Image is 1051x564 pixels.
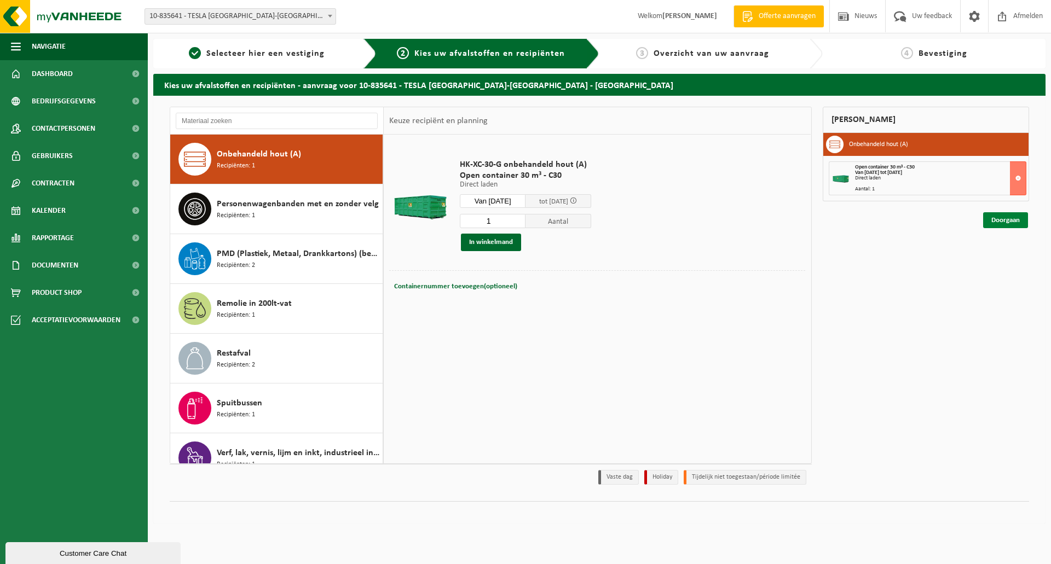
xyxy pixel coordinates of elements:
[539,198,568,205] span: tot [DATE]
[461,234,521,251] button: In winkelmand
[855,170,902,176] strong: Van [DATE] tot [DATE]
[217,397,262,410] span: Spuitbussen
[414,49,565,58] span: Kies uw afvalstoffen en recipiënten
[170,433,383,483] button: Verf, lak, vernis, lijm en inkt, industrieel in kleinverpakking Recipiënten: 1
[460,170,591,181] span: Open container 30 m³ - C30
[217,197,379,211] span: Personenwagenbanden met en zonder velg
[176,113,378,129] input: Materiaal zoeken
[32,197,66,224] span: Kalender
[32,142,73,170] span: Gebruikers
[393,279,518,294] button: Containernummer toevoegen(optioneel)
[217,446,380,460] span: Verf, lak, vernis, lijm en inkt, industrieel in kleinverpakking
[849,136,908,153] h3: Onbehandeld hout (A)
[394,283,517,290] span: Containernummer toevoegen(optioneel)
[855,164,915,170] span: Open container 30 m³ - C30
[32,88,96,115] span: Bedrijfsgegevens
[217,297,292,310] span: Remolie in 200lt-vat
[384,107,493,135] div: Keuze recipiënt en planning
[32,306,120,334] span: Acceptatievoorwaarden
[901,47,913,59] span: 4
[189,47,201,59] span: 1
[525,214,591,228] span: Aantal
[654,49,769,58] span: Overzicht van uw aanvraag
[170,383,383,433] button: Spuitbussen Recipiënten: 1
[5,540,183,564] iframe: chat widget
[823,107,1030,133] div: [PERSON_NAME]
[153,74,1046,95] h2: Kies uw afvalstoffen en recipiënten - aanvraag voor 10-835641 - TESLA [GEOGRAPHIC_DATA]-[GEOGRAPH...
[756,11,818,22] span: Offerte aanvragen
[460,159,591,170] span: HK-XC-30-G onbehandeld hout (A)
[460,181,591,189] p: Direct laden
[217,148,301,161] span: Onbehandeld hout (A)
[644,470,678,485] li: Holiday
[32,279,82,306] span: Product Shop
[32,170,74,197] span: Contracten
[170,334,383,383] button: Restafval Recipiënten: 2
[217,247,380,260] span: PMD (Plastiek, Metaal, Drankkartons) (bedrijven)
[217,260,255,271] span: Recipiënten: 2
[170,284,383,334] button: Remolie in 200lt-vat Recipiënten: 1
[684,470,806,485] li: Tijdelijk niet toegestaan/période limitée
[32,33,66,60] span: Navigatie
[217,360,255,370] span: Recipiënten: 2
[217,310,255,321] span: Recipiënten: 1
[217,460,255,470] span: Recipiënten: 1
[598,470,639,485] li: Vaste dag
[32,115,95,142] span: Contactpersonen
[983,212,1028,228] a: Doorgaan
[460,194,525,208] input: Selecteer datum
[170,234,383,284] button: PMD (Plastiek, Metaal, Drankkartons) (bedrijven) Recipiënten: 2
[170,135,383,184] button: Onbehandeld hout (A) Recipiënten: 1
[159,47,355,60] a: 1Selecteer hier een vestiging
[170,184,383,234] button: Personenwagenbanden met en zonder velg Recipiënten: 1
[32,252,78,279] span: Documenten
[855,187,1026,192] div: Aantal: 1
[217,211,255,221] span: Recipiënten: 1
[855,176,1026,181] div: Direct laden
[397,47,409,59] span: 2
[145,8,336,25] span: 10-835641 - TESLA BELGIUM-GENT - SINT-MARTENS-LATEM
[217,347,251,360] span: Restafval
[919,49,967,58] span: Bevestiging
[636,47,648,59] span: 3
[217,161,255,171] span: Recipiënten: 1
[217,410,255,420] span: Recipiënten: 1
[206,49,325,58] span: Selecteer hier een vestiging
[145,9,336,24] span: 10-835641 - TESLA BELGIUM-GENT - SINT-MARTENS-LATEM
[734,5,824,27] a: Offerte aanvragen
[662,12,717,20] strong: [PERSON_NAME]
[32,224,74,252] span: Rapportage
[32,60,73,88] span: Dashboard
